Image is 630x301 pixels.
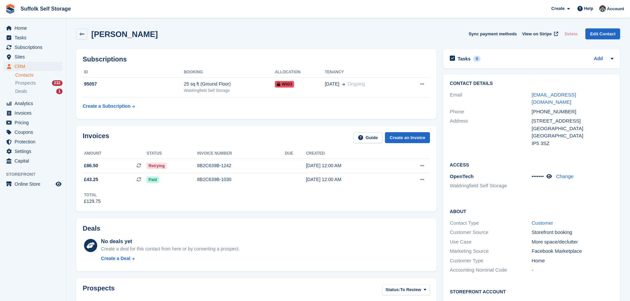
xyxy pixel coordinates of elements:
[585,28,620,39] a: Edit Contact
[3,43,63,52] a: menu
[450,266,531,274] div: Accounting Nominal Code
[83,103,131,110] div: Create a Subscription
[84,192,101,198] div: Total
[91,30,158,39] h2: [PERSON_NAME]
[15,80,36,86] span: Prospects
[275,67,325,78] th: Allocation
[306,162,395,169] div: [DATE] 12:00 AM
[3,179,63,189] a: menu
[450,238,531,246] div: Use Case
[184,81,275,88] div: 25 sq ft (Ground Floor)
[15,99,54,108] span: Analytics
[556,173,574,179] a: Change
[469,28,517,39] button: Sync payment methods
[3,108,63,118] a: menu
[3,128,63,137] a: menu
[450,117,531,147] div: Address
[532,140,613,147] div: IP5 3SZ
[197,162,285,169] div: 8B2C639B-1242
[52,80,63,86] div: 232
[450,219,531,227] div: Contact Type
[3,137,63,146] a: menu
[385,132,430,143] a: Create an Invoice
[84,176,98,183] span: £43.25
[594,55,603,63] a: Add
[532,229,613,236] div: Storefront booking
[197,148,285,159] th: Invoice number
[147,163,167,169] span: Retrying
[532,125,613,132] div: [GEOGRAPHIC_DATA]
[532,220,553,226] a: Customer
[83,67,184,78] th: ID
[599,5,606,12] img: Lisa Furneaux
[6,171,66,178] span: Storefront
[15,33,54,42] span: Tasks
[285,148,306,159] th: Due
[584,5,593,12] span: Help
[532,257,613,265] div: Home
[83,100,135,112] a: Create a Subscription
[84,162,98,169] span: £86.50
[532,238,613,246] div: More space/declutter
[450,91,531,106] div: Email
[15,137,54,146] span: Protection
[348,81,365,87] span: Ongoing
[101,255,239,262] a: Create a Deal
[354,132,383,143] a: Guide
[197,176,285,183] div: 8B2C639B-1030
[101,255,130,262] div: Create a Deal
[55,180,63,188] a: Preview store
[382,284,430,295] button: Status: To Review
[84,198,101,205] div: £129.75
[5,4,15,14] img: stora-icon-8386f47178a22dfd0bd8f6a31ec36ba5ce8667c1dd55bd0f319d3a0aa187defe.svg
[450,173,474,179] span: OpenTech
[3,62,63,71] a: menu
[83,56,430,63] h2: Subscriptions
[522,31,552,37] span: View on Stripe
[450,208,613,214] h2: About
[15,43,54,52] span: Subscriptions
[532,266,613,274] div: -
[83,148,147,159] th: Amount
[101,238,239,245] div: No deals yet
[184,88,275,94] div: Waldringfield Self Storage
[520,28,560,39] a: View on Stripe
[325,67,403,78] th: Tenancy
[15,23,54,33] span: Home
[15,179,54,189] span: Online Store
[400,286,421,293] span: To Review
[3,147,63,156] a: menu
[450,257,531,265] div: Customer Type
[15,147,54,156] span: Settings
[15,156,54,166] span: Capital
[450,288,613,295] h2: Storefront Account
[15,62,54,71] span: CRM
[15,72,63,78] a: Contacts
[3,99,63,108] a: menu
[3,52,63,61] a: menu
[306,148,395,159] th: Created
[15,88,63,95] a: Deals 1
[607,6,624,12] span: Account
[83,284,115,297] h2: Prospects
[15,118,54,127] span: Pricing
[3,118,63,127] a: menu
[532,117,613,125] div: [STREET_ADDRESS]
[532,132,613,140] div: [GEOGRAPHIC_DATA]
[450,182,531,190] li: Waldringfield Self Storage
[83,132,109,143] h2: Invoices
[3,33,63,42] a: menu
[3,23,63,33] a: menu
[306,176,395,183] div: [DATE] 12:00 AM
[325,81,339,88] span: [DATE]
[15,80,63,87] a: Prospects 232
[532,108,613,116] div: [PHONE_NUMBER]
[101,245,239,252] div: Create a deal for this contact from here or by converting a prospect.
[147,176,159,183] span: Paid
[18,3,73,14] a: Suffolk Self Storage
[450,247,531,255] div: Marketing Source
[562,28,580,39] button: Delete
[450,229,531,236] div: Customer Source
[83,81,184,88] div: 95057
[532,173,544,179] span: •••••••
